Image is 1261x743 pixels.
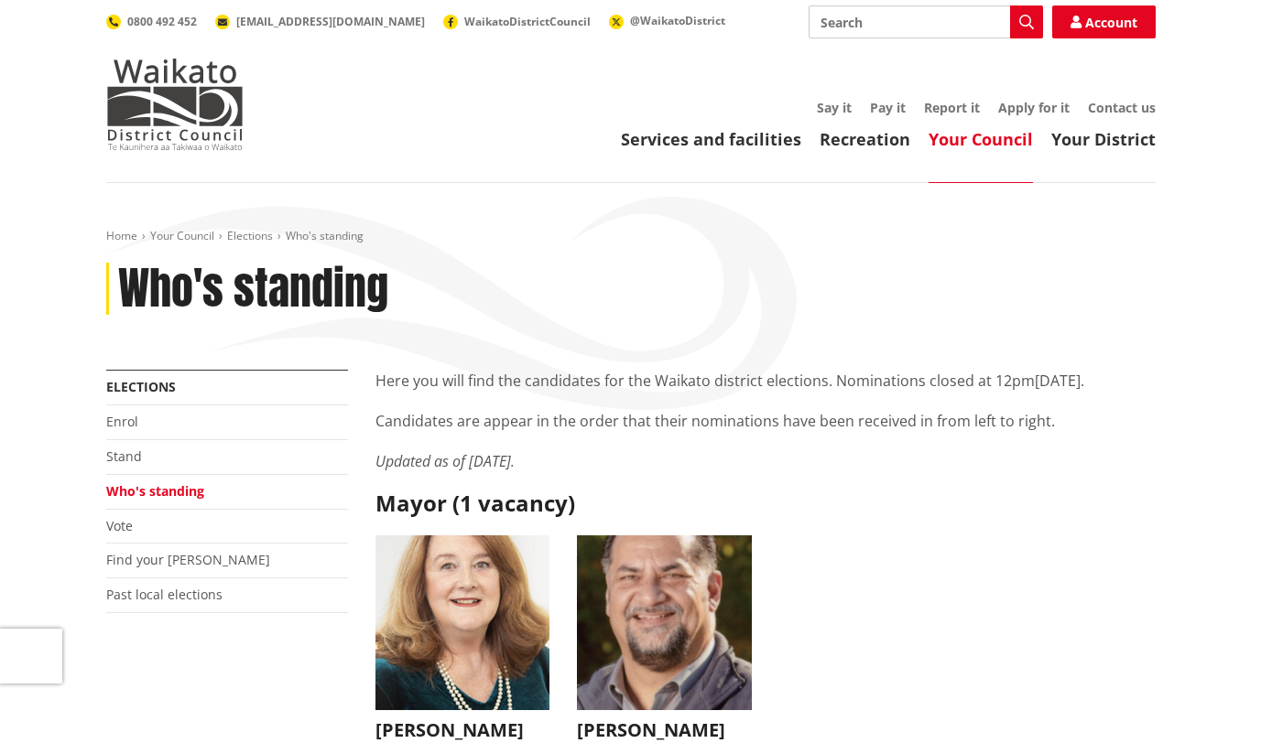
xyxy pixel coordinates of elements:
[106,59,244,150] img: Waikato District Council - Te Kaunihera aa Takiwaa o Waikato
[106,378,176,395] a: Elections
[286,228,364,243] span: Who's standing
[609,13,725,28] a: @WaikatoDistrict
[375,719,550,741] h3: [PERSON_NAME]
[106,413,138,430] a: Enrol
[236,14,425,29] span: [EMAIL_ADDRESS][DOMAIN_NAME]
[106,229,1156,244] nav: breadcrumb
[106,14,197,29] a: 0800 492 452
[106,586,223,603] a: Past local elections
[630,13,725,28] span: @WaikatoDistrict
[227,228,273,243] a: Elections
[106,447,142,465] a: Stand
[375,535,550,710] img: WO-M__CHURCH_J__UwGuY
[621,128,801,150] a: Services and facilities
[215,14,425,29] a: [EMAIL_ADDRESS][DOMAIN_NAME]
[820,128,910,150] a: Recreation
[443,14,591,29] a: WaikatoDistrictCouncil
[998,99,1070,116] a: Apply for it
[375,451,515,471] em: Updated as of [DATE].
[106,228,137,243] a: Home
[870,99,906,116] a: Pay it
[106,517,133,534] a: Vote
[809,5,1043,38] input: Search input
[929,128,1033,150] a: Your Council
[375,410,1156,432] p: Candidates are appear in the order that their nominations have been received in from left to right.
[924,99,980,116] a: Report it
[375,370,1156,392] p: Here you will find the candidates for the Waikato district elections. Nominations closed at 12pm[...
[150,228,214,243] a: Your Council
[577,719,752,741] h3: [PERSON_NAME]
[127,14,197,29] span: 0800 492 452
[1051,128,1156,150] a: Your District
[106,551,270,568] a: Find your [PERSON_NAME]
[464,14,591,29] span: WaikatoDistrictCouncil
[118,263,388,316] h1: Who's standing
[817,99,852,116] a: Say it
[1088,99,1156,116] a: Contact us
[106,482,204,500] a: Who's standing
[1052,5,1156,38] a: Account
[375,488,575,518] strong: Mayor (1 vacancy)
[577,535,752,710] img: WO-M__BECH_A__EWN4j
